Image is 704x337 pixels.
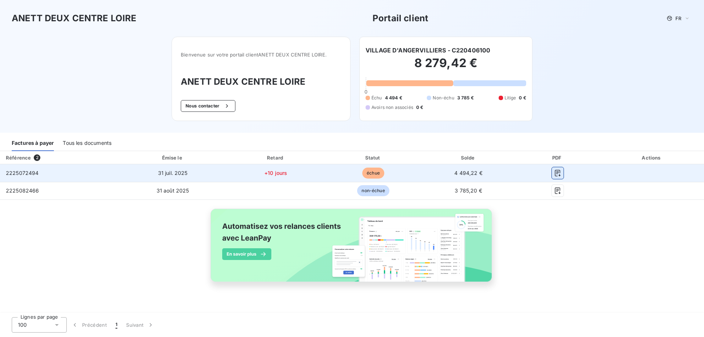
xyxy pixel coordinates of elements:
[204,204,500,294] img: banner
[371,95,382,101] span: Échu
[18,321,27,329] span: 100
[121,154,225,161] div: Émise le
[423,154,514,161] div: Solde
[12,136,54,151] div: Factures à payer
[457,95,474,101] span: 3 785 €
[158,170,188,176] span: 31 juil. 2025
[519,95,526,101] span: 0 €
[366,46,490,55] h6: VILLAGE D'ANGERVILLIERS - C220406100
[364,89,367,95] span: 0
[6,155,31,161] div: Référence
[63,136,111,151] div: Tous les documents
[228,154,324,161] div: Retard
[6,170,39,176] span: 2225072494
[517,154,598,161] div: PDF
[6,187,39,194] span: 2225082466
[12,12,136,25] h3: ANETT DEUX CENTRE LOIRE
[34,154,40,161] span: 2
[327,154,420,161] div: Statut
[366,56,526,78] h2: 8 279,42 €
[181,100,235,112] button: Nous contacter
[264,170,287,176] span: +10 jours
[111,317,122,333] button: 1
[385,95,402,101] span: 4 494 €
[181,75,341,88] h3: ANETT DEUX CENTRE LOIRE
[505,95,516,101] span: Litige
[373,12,428,25] h3: Portail client
[601,154,703,161] div: Actions
[371,104,413,111] span: Avoirs non associés
[675,15,681,21] span: FR
[416,104,423,111] span: 0 €
[181,52,341,58] span: Bienvenue sur votre portail client ANETT DEUX CENTRE LOIRE .
[357,185,389,196] span: non-échue
[454,170,483,176] span: 4 494,22 €
[433,95,454,101] span: Non-échu
[455,187,482,194] span: 3 785,20 €
[122,317,159,333] button: Suivant
[362,168,384,179] span: échue
[67,317,111,333] button: Précédent
[157,187,189,194] span: 31 août 2025
[115,321,117,329] span: 1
